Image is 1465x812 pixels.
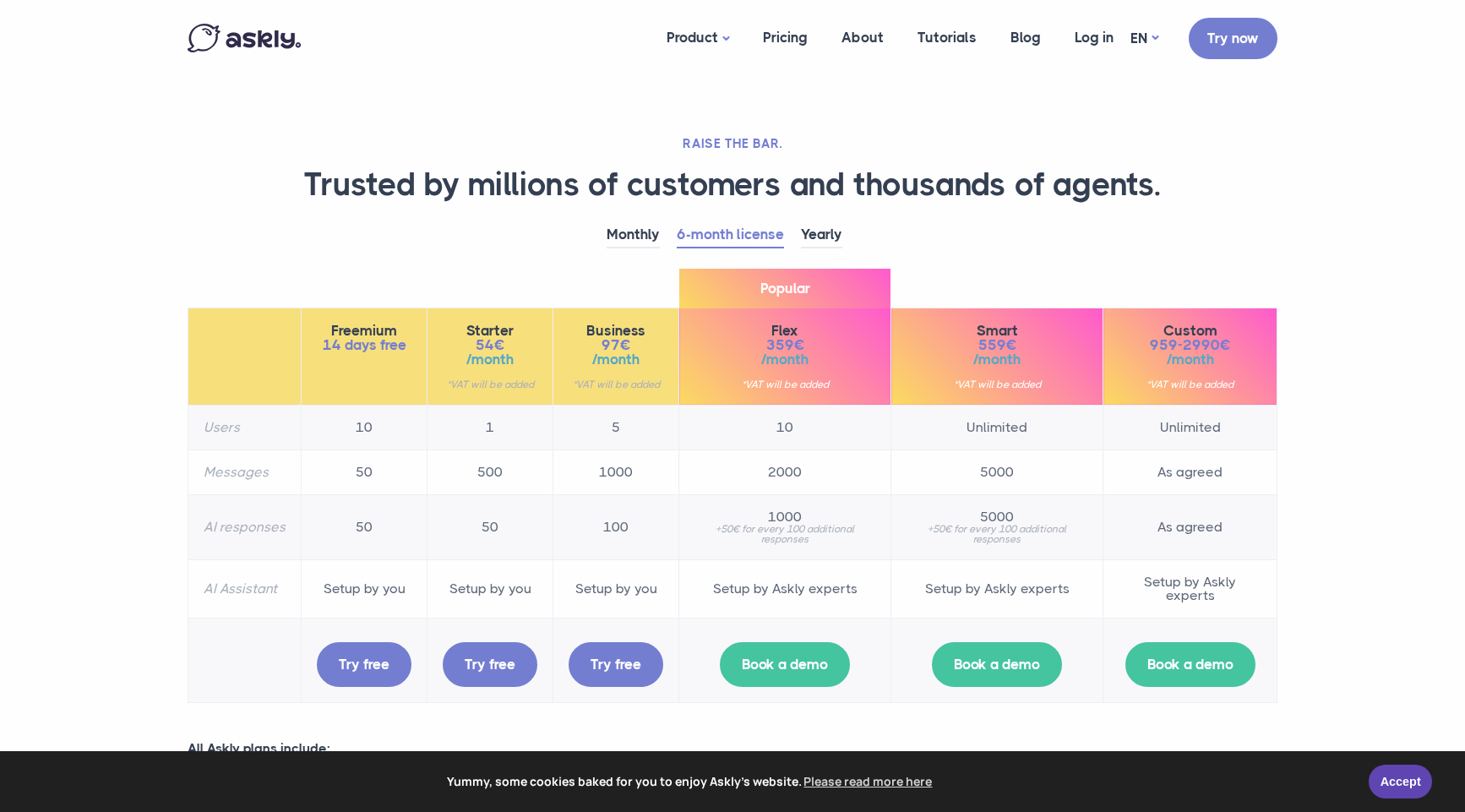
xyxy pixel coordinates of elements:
span: Popular [679,269,890,308]
th: AI Assistant [188,559,302,618]
span: Yummy, some cookies baked for you to enjoy Askly's website. [25,769,1357,794]
td: 5 [553,405,679,450]
small: *VAT will be added [694,379,875,390]
th: Messages [188,450,302,494]
a: Try now [1189,18,1277,59]
strong: All Askly plans include: [188,740,330,756]
h2: RAISE THE BAR. [188,135,1277,152]
a: Pricing [746,5,825,70]
small: *VAT will be added [1119,379,1261,390]
img: Askly [188,24,301,52]
a: Product [650,5,746,72]
span: Flex [694,324,875,338]
a: Tutorials [901,5,994,70]
td: 2000 [679,450,891,494]
a: Monthly [607,222,660,248]
a: EN [1130,26,1158,51]
span: 97€ [569,338,663,352]
td: As agreed [1103,450,1277,494]
a: 6-month license [677,222,784,248]
th: AI responses [188,494,302,559]
td: 50 [302,494,428,559]
td: Unlimited [891,405,1103,450]
td: 100 [553,494,679,559]
span: 14 days free [317,338,411,352]
span: Smart [907,324,1087,338]
a: Try free [443,642,537,687]
small: *VAT will be added [569,379,663,390]
span: /month [443,352,537,367]
span: 5000 [907,510,1087,524]
small: *VAT will be added [443,379,537,390]
span: /month [907,352,1087,367]
span: Business [569,324,663,338]
td: 10 [679,405,891,450]
span: /month [694,352,875,367]
a: About [825,5,901,70]
td: 500 [428,450,553,494]
span: 359€ [694,338,875,352]
td: Setup by you [553,559,679,618]
span: 54€ [443,338,537,352]
span: Freemium [317,324,411,338]
a: Book a demo [720,642,850,687]
td: 1000 [553,450,679,494]
a: learn more about cookies [802,769,935,794]
span: 559€ [907,338,1087,352]
td: Setup by Askly experts [679,559,891,618]
th: Users [188,405,302,450]
span: 959-2990€ [1119,338,1261,352]
span: Custom [1119,324,1261,338]
td: Setup by you [428,559,553,618]
td: 50 [302,450,428,494]
span: 1000 [694,510,875,524]
td: 10 [302,405,428,450]
span: Starter [443,324,537,338]
a: Book a demo [1125,642,1255,687]
td: Setup by Askly experts [891,559,1103,618]
small: +50€ for every 100 additional responses [907,524,1087,544]
a: Log in [1058,5,1130,70]
a: Try free [569,642,663,687]
td: 5000 [891,450,1103,494]
small: +50€ for every 100 additional responses [694,524,875,544]
td: 1 [428,405,553,450]
span: /month [569,352,663,367]
a: Try free [317,642,411,687]
td: Setup by Askly experts [1103,559,1277,618]
h1: Trusted by millions of customers and thousands of agents. [188,165,1277,205]
td: 50 [428,494,553,559]
td: Unlimited [1103,405,1277,450]
a: Blog [994,5,1058,70]
td: Setup by you [302,559,428,618]
a: Book a demo [932,642,1062,687]
span: As agreed [1119,520,1261,534]
span: /month [1119,352,1261,367]
a: Yearly [801,222,842,248]
a: Accept [1369,765,1432,798]
small: *VAT will be added [907,379,1087,390]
